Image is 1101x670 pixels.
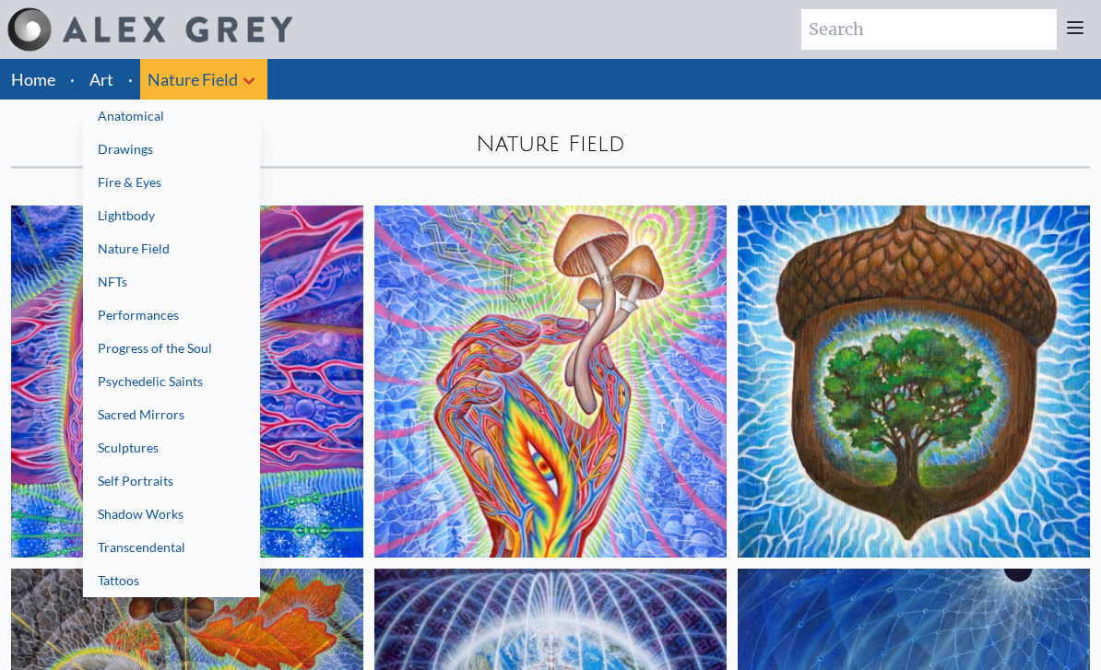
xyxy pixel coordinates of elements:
a: NFTs [83,265,260,299]
a: Fire & Eyes [83,166,260,199]
a: Drawings [83,133,260,166]
a: Transcendental [83,531,260,564]
a: Performances [83,299,260,332]
a: Nature Field [83,232,260,265]
a: Sculptures [83,431,260,464]
a: Tattoos [83,564,260,597]
a: Lightbody [83,199,260,232]
a: Sacred Mirrors [83,398,260,431]
a: Progress of the Soul [83,332,260,365]
a: Self Portraits [83,464,260,498]
a: Anatomical [83,100,260,133]
a: Shadow Works [83,498,260,531]
a: Psychedelic Saints [83,365,260,398]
